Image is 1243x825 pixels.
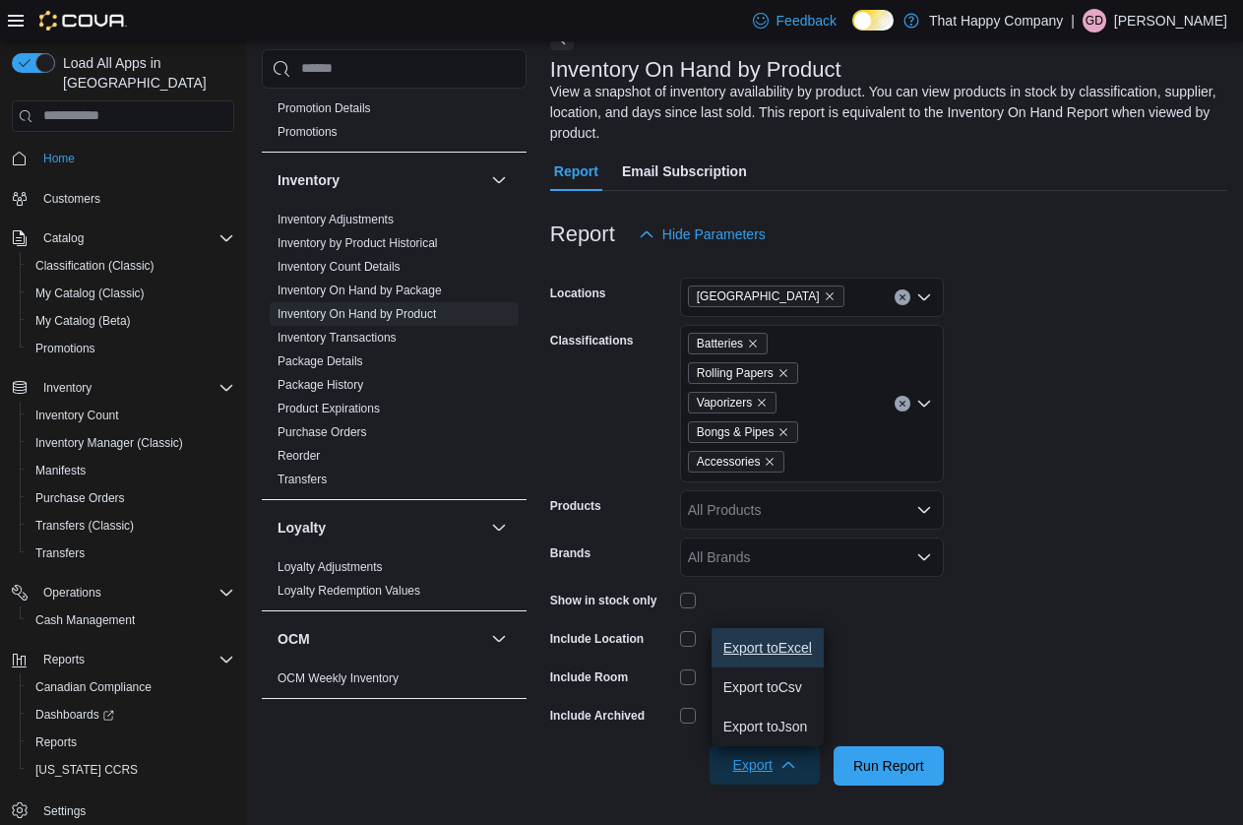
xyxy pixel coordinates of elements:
[745,1,844,40] a: Feedback
[20,457,242,484] button: Manifests
[1114,9,1227,32] p: [PERSON_NAME]
[712,707,824,746] button: Export toJson
[278,629,483,649] button: OCM
[20,307,242,335] button: My Catalog (Beta)
[777,426,789,438] button: Remove Bongs & Pipes from selection in this group
[262,555,527,610] div: Loyalty
[35,679,152,695] span: Canadian Compliance
[487,168,511,192] button: Inventory
[712,667,824,707] button: Export toCsv
[28,404,127,427] a: Inventory Count
[28,608,234,632] span: Cash Management
[20,484,242,512] button: Purchase Orders
[28,514,142,538] a: Transfers (Classic)
[824,290,836,302] button: Remove 911 Simcoe Street N from selection in this group
[4,579,242,606] button: Operations
[278,353,363,369] span: Package Details
[278,402,380,415] a: Product Expirations
[278,425,367,439] a: Purchase Orders
[43,380,92,396] span: Inventory
[278,670,399,686] span: OCM Weekly Inventory
[28,309,234,333] span: My Catalog (Beta)
[28,282,234,305] span: My Catalog (Classic)
[20,539,242,567] button: Transfers
[697,334,743,353] span: Batteries
[697,286,820,306] span: [GEOGRAPHIC_DATA]
[20,701,242,729] a: Dashboards
[688,421,799,443] span: Bongs & Pipes
[697,422,775,442] span: Bongs & Pipes
[35,226,234,250] span: Catalog
[35,147,83,170] a: Home
[262,208,527,499] div: Inventory
[622,152,747,191] span: Email Subscription
[28,541,234,565] span: Transfers
[28,404,234,427] span: Inventory Count
[28,541,93,565] a: Transfers
[278,518,483,538] button: Loyalty
[35,518,134,534] span: Transfers (Classic)
[853,756,924,776] span: Run Report
[895,396,910,412] button: Clear input
[688,333,768,354] span: Batteries
[43,652,85,667] span: Reports
[28,730,234,754] span: Reports
[278,170,483,190] button: Inventory
[723,640,812,656] span: Export to Excel
[35,187,108,211] a: Customers
[28,703,122,727] a: Dashboards
[550,708,645,724] label: Include Archived
[278,449,320,463] a: Reorder
[43,803,86,819] span: Settings
[20,429,242,457] button: Inventory Manager (Classic)
[550,222,615,246] h3: Report
[278,260,401,274] a: Inventory Count Details
[278,283,442,298] span: Inventory On Hand by Package
[278,378,363,392] a: Package History
[43,585,101,601] span: Operations
[697,363,774,383] span: Rolling Papers
[550,669,628,685] label: Include Room
[550,545,590,561] label: Brands
[35,146,234,170] span: Home
[697,452,761,472] span: Accessories
[28,431,191,455] a: Inventory Manager (Classic)
[929,9,1063,32] p: That Happy Company
[20,673,242,701] button: Canadian Compliance
[278,330,397,346] span: Inventory Transactions
[278,259,401,275] span: Inventory Count Details
[550,631,644,647] label: Include Location
[35,762,138,778] span: [US_STATE] CCRS
[20,335,242,362] button: Promotions
[4,795,242,824] button: Settings
[43,230,84,246] span: Catalog
[28,608,143,632] a: Cash Management
[28,675,159,699] a: Canadian Compliance
[28,254,234,278] span: Classification (Classic)
[550,82,1217,144] div: View a snapshot of inventory availability by product. You can view products in stock by classific...
[28,431,234,455] span: Inventory Manager (Classic)
[1071,9,1075,32] p: |
[28,459,93,482] a: Manifests
[35,797,234,822] span: Settings
[764,456,776,468] button: Remove Accessories from selection in this group
[4,224,242,252] button: Catalog
[262,73,527,152] div: Discounts & Promotions
[688,451,785,473] span: Accessories
[278,124,338,140] span: Promotions
[550,58,841,82] h3: Inventory On Hand by Product
[28,675,234,699] span: Canadian Compliance
[28,703,234,727] span: Dashboards
[916,502,932,518] button: Open list of options
[278,671,399,685] a: OCM Weekly Inventory
[43,191,100,207] span: Customers
[278,560,383,574] a: Loyalty Adjustments
[35,581,234,604] span: Operations
[35,258,155,274] span: Classification (Classic)
[278,472,327,487] span: Transfers
[35,734,77,750] span: Reports
[35,186,234,211] span: Customers
[35,707,114,723] span: Dashboards
[28,337,103,360] a: Promotions
[278,235,438,251] span: Inventory by Product Historical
